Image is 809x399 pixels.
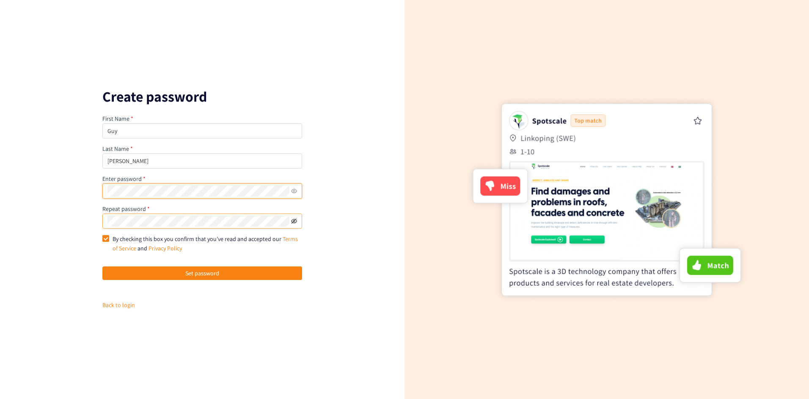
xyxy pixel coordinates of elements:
label: Last Name [102,145,133,152]
p: Create password [102,90,302,103]
label: First Name [102,115,133,122]
span: By checking this box you confirm that you’ve read and accepted our and [113,235,298,252]
a: Terms of Service [113,235,298,252]
a: Privacy Policy [149,244,182,252]
button: Set password [102,266,302,280]
span: eye-invisible [291,218,297,224]
iframe: Chat Widget [767,358,809,399]
a: Back to login [102,301,135,309]
label: Enter password [102,175,146,183]
span: Set password [185,269,219,278]
label: Repeat password [102,205,150,213]
span: eye [291,188,297,194]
